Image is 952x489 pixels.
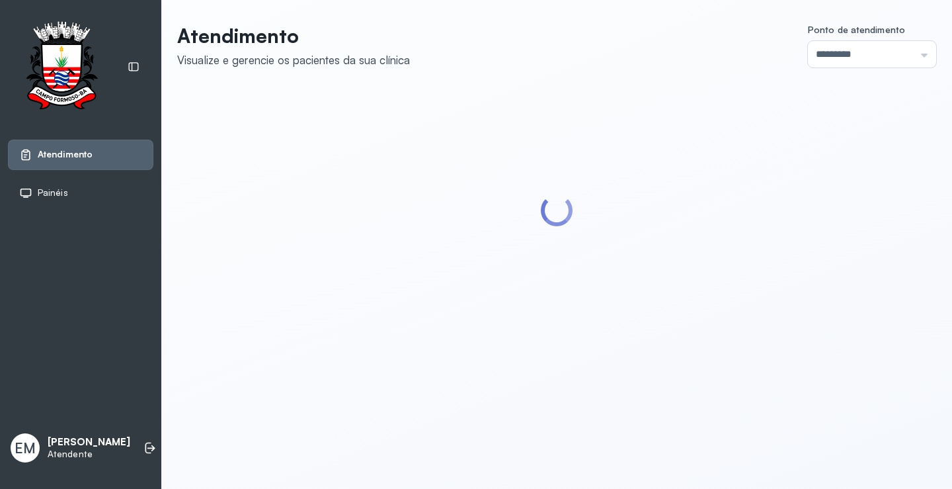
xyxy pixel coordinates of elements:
img: Logotipo do estabelecimento [14,21,109,113]
span: Atendimento [38,149,93,160]
div: Visualize e gerencie os pacientes da sua clínica [177,53,410,67]
a: Atendimento [19,148,142,161]
p: [PERSON_NAME] [48,436,130,449]
span: Ponto de atendimento [808,24,905,35]
p: Atendente [48,449,130,460]
span: Painéis [38,187,68,199]
p: Atendimento [177,24,410,48]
